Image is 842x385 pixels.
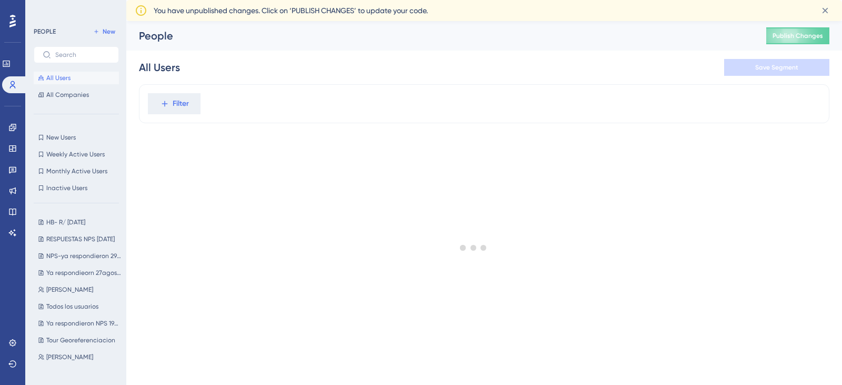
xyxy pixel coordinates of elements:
button: Monthly Active Users [34,165,119,177]
span: Tour Georeferenciacion [46,336,115,344]
span: Ya respondieron NPS 190925 [46,319,121,328]
button: RESPUESTAS NPS [DATE] [34,233,125,245]
span: You have unpublished changes. Click on ‘PUBLISH CHANGES’ to update your code. [154,4,428,17]
button: New Users [34,131,119,144]
span: Weekly Active Users [46,150,105,159]
span: Monthly Active Users [46,167,107,175]
button: NPS-ya respondieron 29AGOSTO-TARDE [34,250,125,262]
span: Publish Changes [773,32,823,40]
span: Inactive Users [46,184,87,192]
input: Search [55,51,110,58]
button: HB- R/ [DATE] [34,216,125,229]
button: Todos los usuarios [34,300,125,313]
button: New [89,25,119,38]
span: New Users [46,133,76,142]
div: All Users [139,60,180,75]
span: Ya respondieorn 27agosto [46,269,121,277]
span: Save Segment [755,63,798,72]
span: RESPUESTAS NPS [DATE] [46,235,115,243]
span: [PERSON_NAME] [46,285,93,294]
span: HB- R/ [DATE] [46,218,85,226]
button: All Companies [34,88,119,101]
div: People [139,28,740,43]
span: NPS-ya respondieron 29AGOSTO-TARDE [46,252,121,260]
button: Ya respondieron NPS 190925 [34,317,125,330]
button: Weekly Active Users [34,148,119,161]
span: Todos los usuarios [46,302,98,311]
button: Publish Changes [766,27,829,44]
span: All Companies [46,91,89,99]
span: New [103,27,115,36]
button: [PERSON_NAME] [34,351,125,363]
span: [PERSON_NAME] [46,353,93,361]
button: Ya respondieorn 27agosto [34,266,125,279]
div: PEOPLE [34,27,56,36]
button: [PERSON_NAME] [34,283,125,296]
button: Inactive Users [34,182,119,194]
button: Save Segment [724,59,829,76]
button: Tour Georeferenciacion [34,334,125,347]
button: All Users [34,72,119,84]
span: All Users [46,74,71,82]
